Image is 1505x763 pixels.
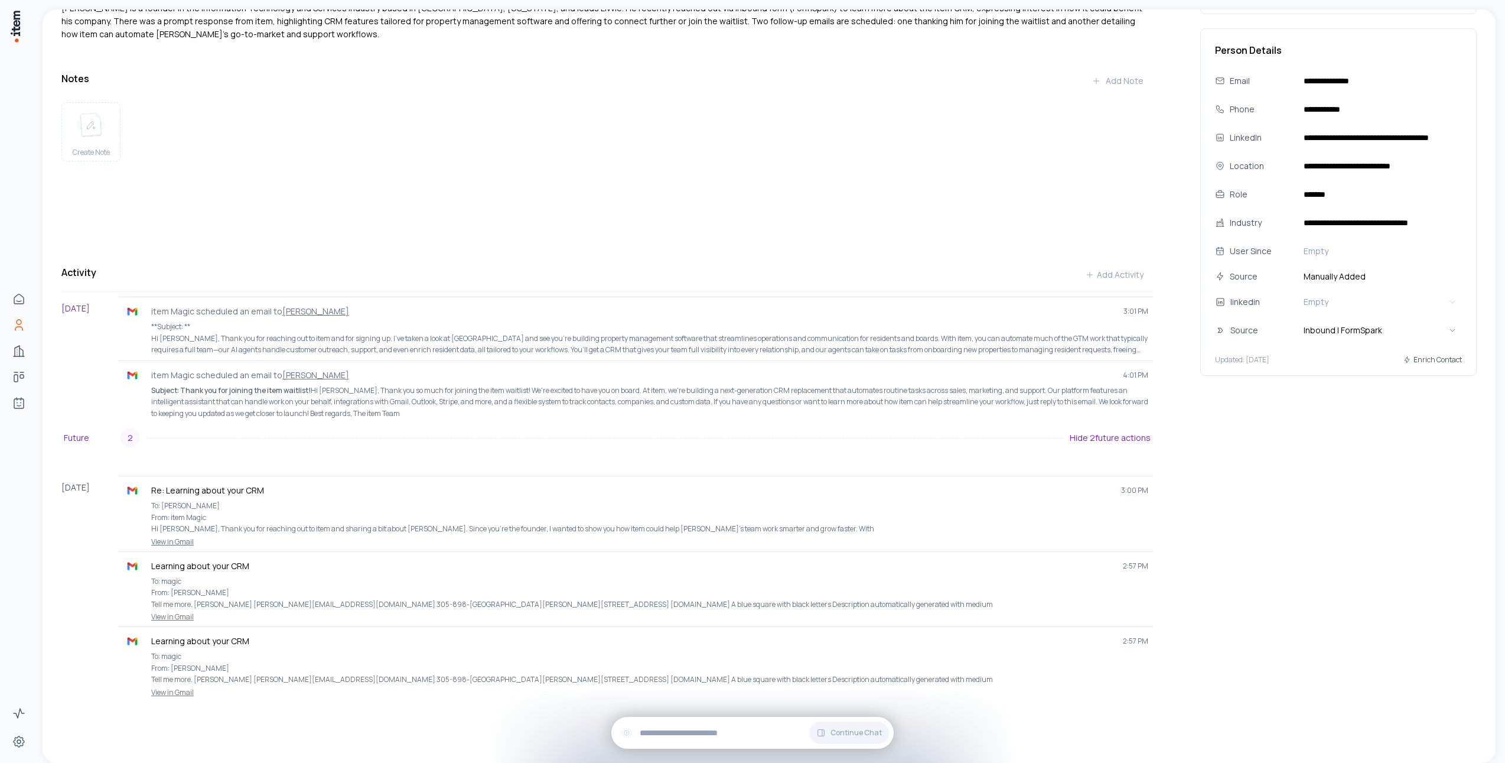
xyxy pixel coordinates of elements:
p: Learning about your CRM [151,560,1113,572]
div: User Since [1230,245,1294,258]
p: Learning about your CRM [151,635,1113,647]
div: Location [1230,160,1294,173]
div: 2 [120,428,139,447]
img: gmail logo [126,306,138,317]
span: 3:01 PM [1123,307,1148,316]
p: To: [PERSON_NAME] From: item Magic Hi [PERSON_NAME], Thank you for reaching out to item and shari... [151,500,1148,535]
p: To: magic From: [PERSON_NAME] Tell me more. [PERSON_NAME] [PERSON_NAME][EMAIL_ADDRESS][DOMAIN_NAM... [151,651,1148,686]
p: Hi [PERSON_NAME], Thank you so much for joining the item waitlist! We're excited to have you on b... [151,385,1148,420]
div: LinkedIn [1230,131,1294,144]
div: Industry [1230,216,1294,229]
button: Enrich Contact [1403,349,1462,371]
img: create note [77,112,105,138]
a: View in Gmail [123,612,1148,622]
span: Empty [1304,296,1328,308]
span: Continue Chat [830,728,882,738]
button: Add Note [1082,69,1153,93]
div: Source [1230,270,1294,283]
img: gmail logo [126,560,138,572]
div: [DATE] [61,297,118,424]
div: Phone [1230,103,1294,116]
a: View in Gmail [123,537,1148,547]
span: Empty [1304,245,1328,257]
p: Updated: [DATE] [1215,355,1269,365]
img: Item Brain Logo [9,9,21,43]
p: item Magic scheduled an email to [151,306,1114,317]
button: Empty [1299,242,1462,261]
span: 2:57 PM [1123,561,1148,571]
a: Settings [7,730,31,754]
img: gmail logo [126,369,138,381]
button: Future2Hide 2future actions [61,424,1153,452]
a: Companies [7,339,31,363]
h3: Person Details [1215,43,1462,57]
p: Hide 2 future actions [1070,432,1151,444]
a: View in Gmail [123,688,1148,697]
p: Re: Learning about your CRM [151,485,1112,496]
a: Agents [7,391,31,415]
p: Future [64,431,120,444]
a: [PERSON_NAME] [282,306,349,317]
button: Empty [1299,293,1462,311]
a: Deals [7,365,31,389]
div: [DATE] [61,476,118,702]
span: Manually Added [1299,270,1462,283]
div: Role [1230,188,1294,201]
span: Create Note [73,148,110,157]
p: To: magic From: [PERSON_NAME] Tell me more. [PERSON_NAME] [PERSON_NAME][EMAIL_ADDRESS][DOMAIN_NAM... [151,576,1148,611]
h3: Activity [61,265,96,280]
a: Activity [7,702,31,725]
span: 4:01 PM [1123,371,1148,380]
span: 2:57 PM [1123,637,1148,646]
strong: Subject: Thank you for joining the item waitlist! [151,385,311,395]
h3: Notes [61,72,89,86]
p: item Magic scheduled an email to [151,369,1113,381]
a: Home [7,287,31,311]
button: Continue Chat [809,722,889,744]
div: Add Note [1092,75,1144,87]
a: [PERSON_NAME] [282,369,349,381]
div: Email [1230,74,1294,87]
span: 3:00 PM [1121,486,1148,495]
p: **Subject: ** Hi [PERSON_NAME], Thank you for reaching out to item and for signing up. I’ve taken... [151,321,1148,356]
button: create noteCreate Note [61,102,120,161]
a: People [7,313,31,337]
button: Add Activity [1076,263,1153,287]
div: Continue Chat [611,717,894,749]
p: [PERSON_NAME] is a founder in the Information Technology and Services industry based in [GEOGRAPH... [61,2,1153,41]
img: gmail logo [126,485,138,496]
div: Source [1230,324,1306,337]
div: linkedin [1230,296,1306,309]
img: gmail logo [126,635,138,647]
